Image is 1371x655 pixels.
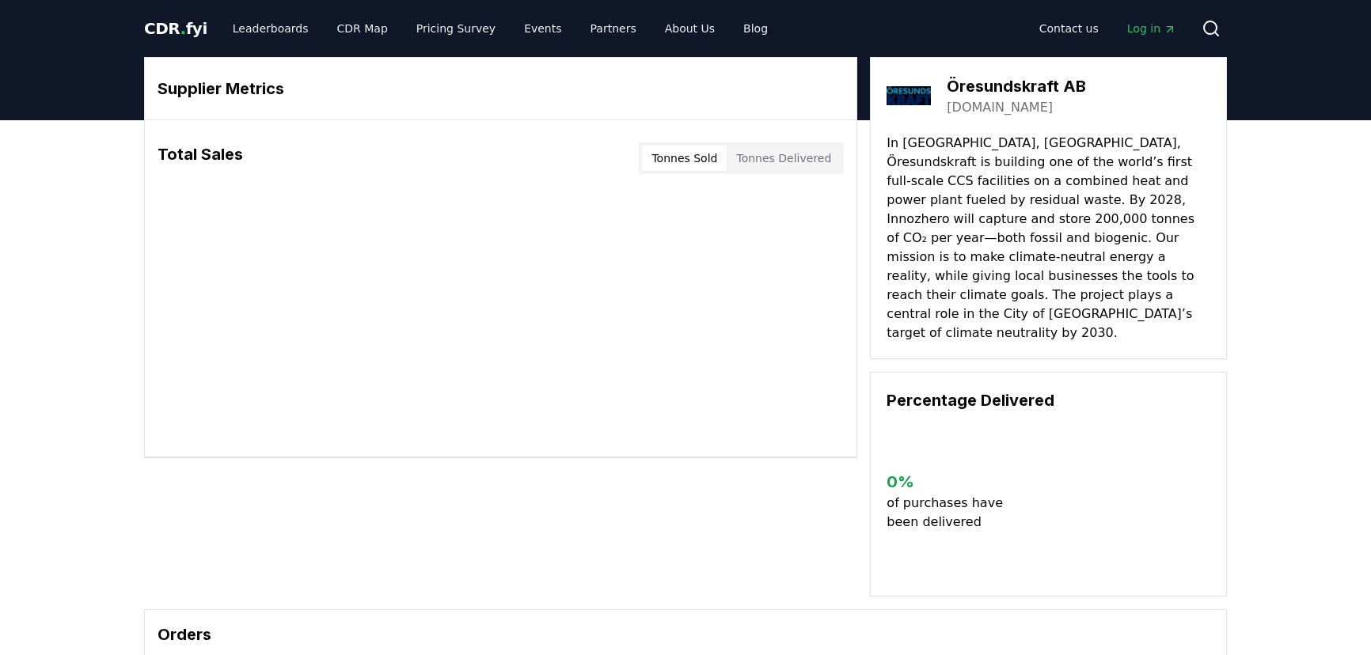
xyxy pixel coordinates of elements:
[887,134,1210,343] p: In [GEOGRAPHIC_DATA], [GEOGRAPHIC_DATA], Öresundskraft is building one of the world’s first full-...
[144,17,207,40] a: CDR.fyi
[652,14,727,43] a: About Us
[1127,21,1176,36] span: Log in
[180,19,186,38] span: .
[220,14,321,43] a: Leaderboards
[947,74,1086,98] h3: Öresundskraft AB
[144,19,207,38] span: CDR fyi
[1027,14,1189,43] nav: Main
[887,470,1016,494] h3: 0 %
[158,142,243,174] h3: Total Sales
[578,14,649,43] a: Partners
[1115,14,1189,43] a: Log in
[887,388,1210,412] h3: Percentage Delivered
[220,14,780,43] nav: Main
[158,623,1213,646] h3: Orders
[404,14,508,43] a: Pricing Survey
[1027,14,1111,43] a: Contact us
[642,146,727,171] button: Tonnes Sold
[947,98,1053,117] a: [DOMAIN_NAME]
[511,14,574,43] a: Events
[887,494,1016,532] p: of purchases have been delivered
[727,146,841,171] button: Tonnes Delivered
[731,14,780,43] a: Blog
[325,14,401,43] a: CDR Map
[887,74,931,118] img: Öresundskraft AB-logo
[158,77,844,100] h3: Supplier Metrics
